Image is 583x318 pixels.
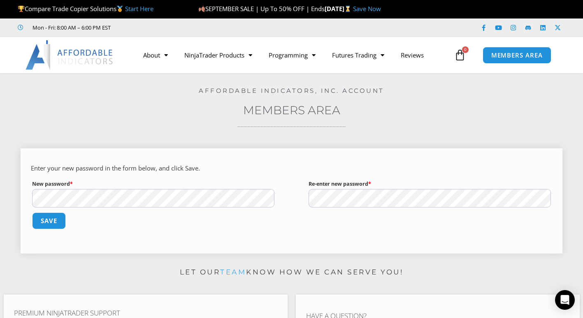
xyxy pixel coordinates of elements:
a: Members Area [243,103,340,117]
iframe: Customer reviews powered by Trustpilot [122,23,246,32]
a: Programming [260,46,324,65]
button: Save [32,212,66,229]
a: About [135,46,176,65]
span: Mon - Fri: 8:00 AM – 6:00 PM EST [30,23,111,32]
h4: Premium NinjaTrader Support [14,309,277,317]
span: MEMBERS AREA [491,52,543,58]
img: LogoAI | Affordable Indicators – NinjaTrader [26,40,114,70]
a: Affordable Indicators, Inc. Account [199,87,384,94]
a: Start Here [125,5,153,13]
p: Let our know how we can serve you! [4,266,580,279]
span: SEPTEMBER SALE | Up To 50% OFF | Ends [198,5,325,13]
label: New password [32,179,274,189]
div: Open Intercom Messenger [555,290,575,310]
a: Futures Trading [324,46,393,65]
span: 0 [462,46,469,53]
img: 🥇 [117,6,123,12]
a: Reviews [393,46,432,65]
img: ⌛ [345,6,351,12]
strong: [DATE] [325,5,353,13]
img: 🍂 [199,6,205,12]
a: MEMBERS AREA [483,47,551,64]
a: team [220,268,246,276]
p: Enter your new password in the form below, and click Save. [31,163,552,174]
a: 0 [442,43,478,67]
label: Re-enter new password [309,179,551,189]
img: 🏆 [18,6,24,12]
a: Save Now [353,5,381,13]
a: NinjaTrader Products [176,46,260,65]
nav: Menu [135,46,452,65]
span: Compare Trade Copier Solutions [18,5,153,13]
